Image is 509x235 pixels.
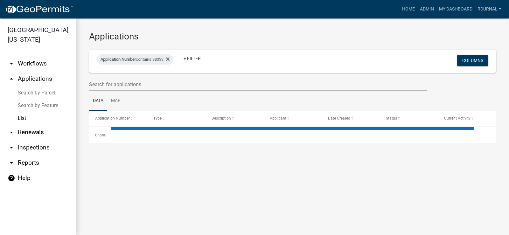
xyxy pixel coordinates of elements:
span: Application Number [95,116,130,121]
a: rdurnal [475,3,504,15]
datatable-header-cell: Applicant [264,111,322,126]
span: Type [153,116,162,121]
datatable-header-cell: Date Created [322,111,380,126]
button: Columns [457,55,488,66]
datatable-header-cell: Application Number [89,111,147,126]
div: contains 38333 [97,54,173,65]
datatable-header-cell: Status [380,111,438,126]
span: Application Number [101,57,136,62]
i: arrow_drop_down [8,60,15,67]
i: arrow_drop_down [8,144,15,151]
i: arrow_drop_down [8,159,15,167]
a: Home [400,3,417,15]
datatable-header-cell: Current Activity [438,111,496,126]
a: Data [89,91,107,111]
i: arrow_drop_up [8,75,15,83]
a: Map [107,91,124,111]
input: Search for applications [89,78,427,91]
span: Applicant [270,116,286,121]
a: Admin [417,3,436,15]
a: + Filter [178,53,206,64]
span: Description [212,116,231,121]
a: My Dashboard [436,3,475,15]
datatable-header-cell: Description [206,111,264,126]
span: Current Activity [444,116,471,121]
div: 0 total [89,127,496,143]
span: Status [386,116,397,121]
i: help [8,174,15,182]
datatable-header-cell: Type [147,111,206,126]
i: arrow_drop_down [8,128,15,136]
span: Date Created [328,116,350,121]
h3: Applications [89,31,496,42]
